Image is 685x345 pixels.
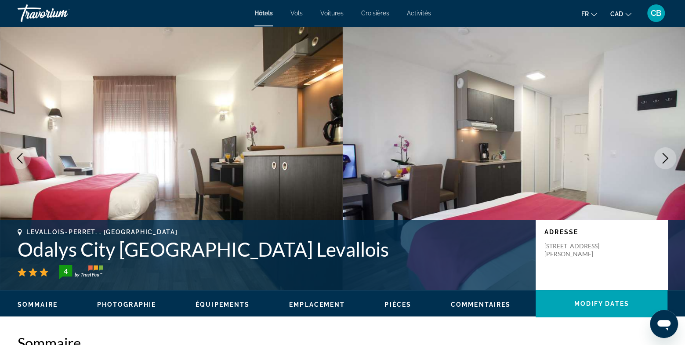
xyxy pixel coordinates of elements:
[610,7,631,20] button: Change currency
[18,2,105,25] a: Travorium
[407,10,431,17] a: Activités
[18,301,58,309] button: Sommaire
[581,11,589,18] span: fr
[451,301,511,308] span: Commentaires
[196,301,250,308] span: Équipements
[18,238,527,261] h1: Odalys City [GEOGRAPHIC_DATA] Levallois
[536,290,667,317] button: Modify Dates
[451,301,511,309] button: Commentaires
[581,7,597,20] button: Change language
[384,301,411,308] span: Pièces
[57,266,74,276] div: 4
[544,229,659,236] p: Adresse
[97,301,156,308] span: Photographie
[59,265,103,279] img: TrustYou guest rating badge
[544,242,615,258] p: [STREET_ADDRESS][PERSON_NAME]
[290,10,303,17] a: Vols
[97,301,156,309] button: Photographie
[651,9,661,18] span: CB
[320,10,344,17] a: Voitures
[650,310,678,338] iframe: Bouton de lancement de la fenêtre de messagerie
[18,301,58,308] span: Sommaire
[196,301,250,309] button: Équipements
[361,10,389,17] a: Croisières
[654,147,676,169] button: Next image
[645,4,667,22] button: User Menu
[289,301,345,309] button: Emplacement
[289,301,345,308] span: Emplacement
[574,300,629,307] span: Modify Dates
[254,10,273,17] a: Hôtels
[9,147,31,169] button: Previous image
[610,11,623,18] span: CAD
[26,229,178,236] span: Levallois-Perret, , [GEOGRAPHIC_DATA]
[384,301,411,309] button: Pièces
